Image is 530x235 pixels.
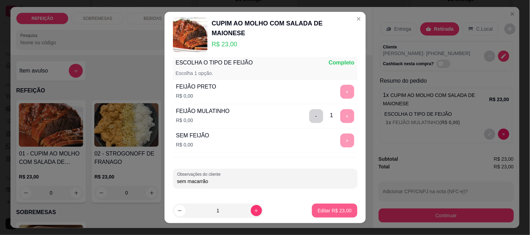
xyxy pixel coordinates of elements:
[330,111,333,120] div: 1
[176,59,253,67] p: ESCOLHA O TIPO DE FEIJÃO
[318,207,351,214] p: Editar R$ 23,00
[176,83,216,91] div: FEIJÃO PRETO
[312,204,357,218] button: Editar R$ 23,00
[309,109,323,123] button: delete
[353,13,364,24] button: Close
[177,171,223,177] label: Observações do cliente
[176,107,230,115] div: FEIJÃO MULATINHO
[212,18,357,38] div: CUPIM AO MOLHO COM SALADA DE MAIONESE
[177,178,353,185] input: Observações do cliente
[173,17,208,52] img: product-image
[176,117,230,124] p: R$ 0,00
[176,92,216,99] p: R$ 0,00
[176,141,209,148] p: R$ 0,00
[176,70,213,77] p: Escolha 1 opção.
[329,59,355,67] p: Completo
[212,39,357,49] p: R$ 23,00
[176,131,209,140] div: SEM FEIJÃO
[251,205,262,216] button: increase-product-quantity
[174,205,186,216] button: decrease-product-quantity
